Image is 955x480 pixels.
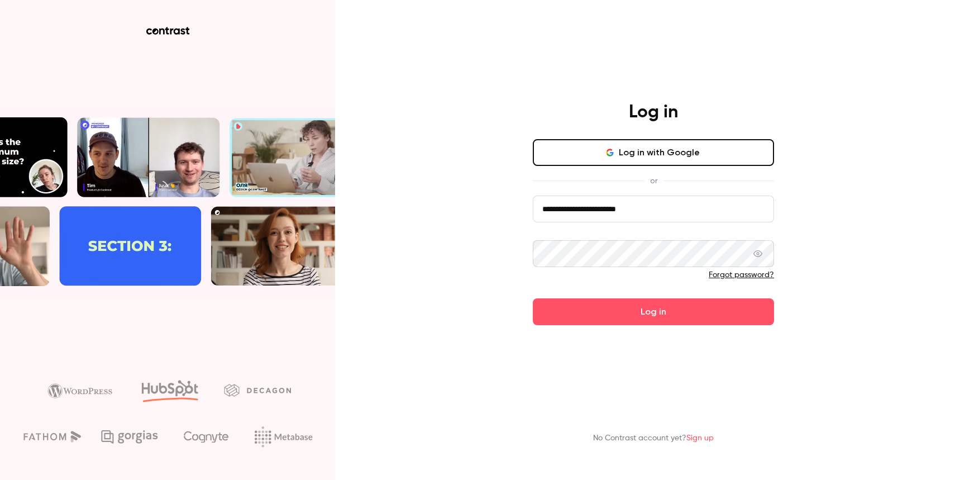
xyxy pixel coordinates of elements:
p: No Contrast account yet? [593,433,714,444]
button: Log in with Google [533,139,774,166]
a: Sign up [686,434,714,442]
img: decagon [224,384,291,396]
a: Forgot password? [709,271,774,279]
button: Log in [533,298,774,325]
span: or [644,175,663,187]
h4: Log in [629,101,678,123]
